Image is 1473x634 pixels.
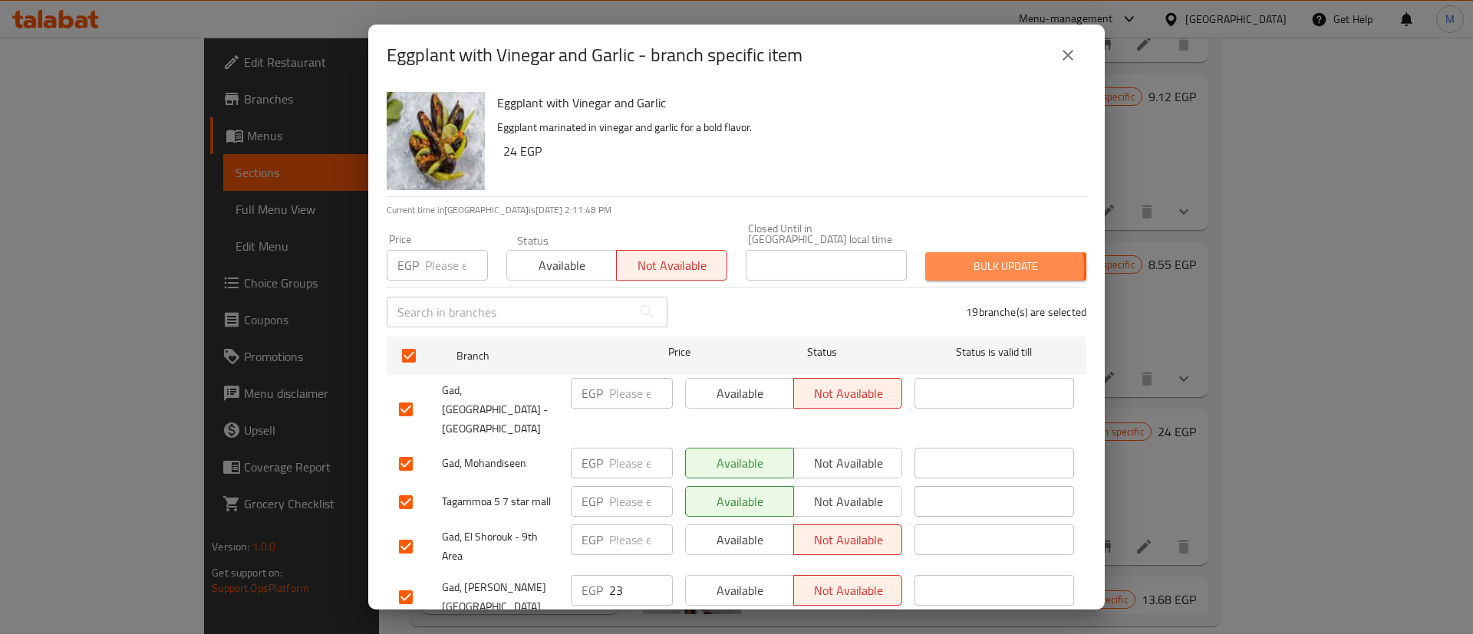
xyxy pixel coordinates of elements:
[442,492,559,511] span: Tagammoa 5 7 star mall
[397,256,419,274] p: EGP
[800,580,896,602] span: Not available
[582,384,603,402] p: EGP
[609,486,673,517] input: Please enter price
[503,140,1074,162] h6: 24 EGP
[442,527,559,566] span: Gad, El Shorouk - 9th Area
[513,255,611,277] span: Available
[692,383,788,405] span: Available
[692,491,788,513] span: Available
[793,524,902,555] button: Not available
[800,529,896,551] span: Not available
[685,378,794,409] button: Available
[793,378,902,409] button: Not available
[925,252,1086,281] button: Bulk update
[497,92,1074,113] h6: Eggplant with Vinegar and Garlic
[442,381,559,439] span: Gad, [GEOGRAPHIC_DATA] - [GEOGRAPHIC_DATA]
[692,452,788,475] span: Available
[582,581,603,600] p: EGP
[628,343,730,362] span: Price
[938,257,1074,276] span: Bulk update
[685,575,794,606] button: Available
[387,297,632,327] input: Search in branches
[966,304,1086,320] p: 19 branche(s) are selected
[743,343,902,362] span: Status
[800,491,896,513] span: Not available
[425,250,488,281] input: Please enter price
[793,448,902,478] button: Not available
[692,580,788,602] span: Available
[497,118,1074,137] p: Eggplant marinated in vinegar and garlic for a bold flavor.
[456,347,616,366] span: Branch
[609,448,673,478] input: Please enter price
[582,492,603,511] p: EGP
[442,578,559,616] span: Gad, [PERSON_NAME][GEOGRAPHIC_DATA]
[387,92,485,190] img: Eggplant with Vinegar and Garlic
[793,486,902,517] button: Not available
[685,448,794,478] button: Available
[609,575,673,606] input: Please enter price
[506,250,617,281] button: Available
[685,486,794,517] button: Available
[623,255,720,277] span: Not available
[800,383,896,405] span: Not available
[800,452,896,475] span: Not available
[914,343,1074,362] span: Status is valid till
[1050,37,1086,74] button: close
[692,529,788,551] span: Available
[616,250,727,281] button: Not available
[387,43,802,67] h2: Eggplant with Vinegar and Garlic - branch specific item
[685,524,794,555] button: Available
[582,531,603,549] p: EGP
[609,524,673,555] input: Please enter price
[582,454,603,472] p: EGP
[793,575,902,606] button: Not available
[442,454,559,473] span: Gad, Mohandiseen
[609,378,673,409] input: Please enter price
[387,203,1086,217] p: Current time in [GEOGRAPHIC_DATA] is [DATE] 2:11:48 PM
